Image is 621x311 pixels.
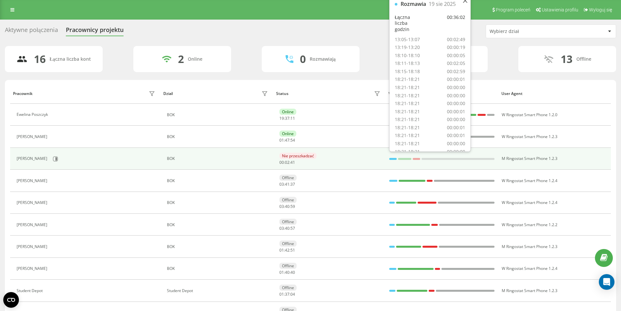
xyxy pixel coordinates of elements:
div: 00:02:05 [447,60,465,67]
div: 13:19-13:20 [395,44,420,51]
div: [PERSON_NAME] [17,200,49,205]
div: 00:00:01 [447,132,465,139]
div: Offline [279,175,297,181]
div: [PERSON_NAME] [17,223,49,227]
div: [PERSON_NAME] [17,266,49,271]
div: 18:21-18:21 [395,76,420,83]
div: : : [279,138,295,143]
span: 40 [285,225,289,231]
span: W Ringostat Smart Phone 1.2.2 [502,222,557,227]
div: Student Depot [17,288,44,293]
div: : : [279,116,295,121]
div: Rozmawiają [310,56,336,62]
div: 16 [34,53,46,65]
div: 18:21-18:21 [395,117,420,123]
div: Offline [279,219,297,225]
div: Wybierz dział [490,29,568,34]
span: 02 [285,160,289,165]
span: W Ringostat Smart Phone 1.2.3 [502,134,557,139]
div: 00:00:05 [447,53,465,59]
div: 00:00:00 [447,117,465,123]
div: BOK [167,179,270,183]
span: 40 [290,270,295,275]
div: Ewelina Poszczyk [17,112,50,117]
div: 00:02:59 [447,69,465,75]
span: 04 [290,291,295,297]
div: BOK [167,200,270,205]
span: W Ringostat Smart Phone 1.2.0 [502,112,557,117]
div: Nie przeszkadzać [279,153,317,159]
div: Status [276,91,288,96]
div: 00:00:00 [447,85,465,91]
div: Dział [163,91,172,96]
div: : : [279,270,295,275]
div: User Agent [501,91,608,96]
div: : : [279,292,295,297]
div: 18:15-18:18 [395,69,420,75]
div: : : [279,160,295,165]
span: 03 [279,181,284,187]
div: 00:36:02 [447,14,465,33]
div: Online [188,56,202,62]
div: : : [279,204,295,209]
div: 18:21-18:21 [395,93,420,99]
span: 54 [290,137,295,143]
span: 01 [279,137,284,143]
span: 19 [279,116,284,121]
div: Offline [279,197,297,203]
span: 03 [279,225,284,231]
span: 41 [285,181,289,187]
span: 57 [290,225,295,231]
div: Łączna liczba godzin [395,14,422,33]
div: : : [279,226,295,231]
span: 51 [290,247,295,253]
div: 18:21-18:21 [395,125,420,131]
div: BOK [167,134,270,139]
div: 00:00:19 [447,44,465,51]
span: 11 [290,116,295,121]
div: 18:21-18:21 [395,109,420,115]
div: 18:10-18:10 [395,53,420,59]
span: 01 [279,270,284,275]
span: M Ringostat Smart Phone 1.2.3 [502,156,557,161]
div: [PERSON_NAME] [17,179,49,183]
div: BOK [167,244,270,249]
span: 40 [285,270,289,275]
div: 18:21-18:21 [395,132,420,139]
div: Offline [279,263,297,269]
span: 01 [279,247,284,253]
span: Ustawienia profilu [542,7,578,12]
div: Offline [576,56,591,62]
div: [PERSON_NAME] [17,156,49,161]
div: 13 [561,53,572,65]
div: : : [279,182,295,187]
div: 18:21-18:21 [395,141,420,147]
span: 37 [285,116,289,121]
div: W statusie [389,91,495,96]
div: BOK [167,223,270,227]
div: BOK [167,113,270,117]
span: 37 [285,291,289,297]
div: 18:21-18:21 [395,149,420,155]
div: Online [279,109,296,115]
span: W Ringostat Smart Phone 1.2.4 [502,266,557,271]
span: 40 [285,204,289,209]
div: 00:02:49 [447,37,465,43]
button: Open CMP widget [3,292,19,308]
div: Pracownicy projektu [66,26,124,37]
span: M Ringostat Smart Phone 1.2.3 [502,244,557,249]
span: 47 [285,137,289,143]
div: Łączna liczba kont [50,56,91,62]
div: Aktywne połączenia [5,26,58,37]
div: BOK [167,156,270,161]
div: 2 [178,53,184,65]
span: 03 [279,204,284,209]
div: Rozmawia [401,1,426,7]
div: [PERSON_NAME] [17,134,49,139]
div: Pracownik [13,91,33,96]
div: Offline [279,241,297,247]
span: 41 [290,160,295,165]
div: 18:21-18:21 [395,85,420,91]
div: 00:00:01 [447,109,465,115]
div: 00:00:00 [447,149,465,155]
